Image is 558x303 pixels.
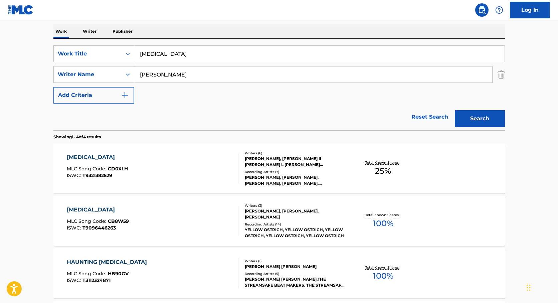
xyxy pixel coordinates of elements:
[67,166,108,172] span: MLC Song Code :
[53,248,505,298] a: HAUNTING [MEDICAL_DATA]MLC Song Code:HB90GVISWC:T3112324871Writers (1)[PERSON_NAME] [PERSON_NAME]...
[527,278,531,298] div: Drag
[245,276,346,288] div: [PERSON_NAME] [PERSON_NAME],THE STREAMSAFE BEAT MAKERS, THE STREAMSAFE BEAT MAKERS, [PERSON_NAME]...
[53,143,505,193] a: [MEDICAL_DATA]MLC Song Code:CD0XLHISWC:T9321382529Writers (6)[PERSON_NAME], [PERSON_NAME] II [PER...
[493,3,506,17] div: Help
[67,172,82,178] span: ISWC :
[408,110,451,124] a: Reset Search
[67,258,150,266] div: HAUNTING [MEDICAL_DATA]
[67,277,82,283] span: ISWC :
[82,225,116,231] span: T9096446263
[373,217,393,230] span: 100 %
[525,271,558,303] iframe: Chat Widget
[53,196,505,246] a: [MEDICAL_DATA]MLC Song Code:CB8W59ISWC:T9096446263Writers (3)[PERSON_NAME], [PERSON_NAME], [PERSO...
[365,160,401,165] p: Total Known Shares:
[373,270,393,282] span: 100 %
[495,6,503,14] img: help
[245,203,346,208] div: Writers ( 3 )
[245,156,346,168] div: [PERSON_NAME], [PERSON_NAME] II [PERSON_NAME] L [PERSON_NAME] [PERSON_NAME] [PERSON_NAME], [PERSO...
[245,222,346,227] div: Recording Artists ( 14 )
[81,24,99,38] p: Writer
[365,265,401,270] p: Total Known Shares:
[8,5,34,15] img: MLC Logo
[108,166,128,172] span: CD0XLH
[510,2,550,18] a: Log In
[478,6,486,14] img: search
[498,66,505,83] img: Delete Criterion
[82,277,111,283] span: T3112324871
[82,172,112,178] span: T9321382529
[245,264,346,270] div: [PERSON_NAME] [PERSON_NAME]
[245,169,346,174] div: Recording Artists ( 7 )
[108,271,129,277] span: HB90GV
[67,271,108,277] span: MLC Song Code :
[475,3,489,17] a: Public Search
[53,45,505,130] form: Search Form
[53,87,134,104] button: Add Criteria
[108,218,129,224] span: CB8W59
[67,225,82,231] span: ISWC :
[58,50,118,58] div: Work Title
[245,227,346,239] div: YELLOW OSTRICH, YELLOW OSTRICH, YELLOW OSTRICH, YELLOW OSTRICH, YELLOW OSTRICH
[365,212,401,217] p: Total Known Shares:
[245,151,346,156] div: Writers ( 6 )
[245,271,346,276] div: Recording Artists ( 5 )
[67,206,129,214] div: [MEDICAL_DATA]
[245,174,346,186] div: [PERSON_NAME], [PERSON_NAME], [PERSON_NAME], [PERSON_NAME], [PERSON_NAME]
[67,218,108,224] span: MLC Song Code :
[58,70,118,79] div: Writer Name
[245,208,346,220] div: [PERSON_NAME], [PERSON_NAME], [PERSON_NAME]
[455,110,505,127] button: Search
[245,259,346,264] div: Writers ( 1 )
[375,165,391,177] span: 25 %
[67,153,128,161] div: [MEDICAL_DATA]
[53,134,101,140] p: Showing 1 - 4 of 4 results
[53,24,69,38] p: Work
[121,91,129,99] img: 9d2ae6d4665cec9f34b9.svg
[111,24,135,38] p: Publisher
